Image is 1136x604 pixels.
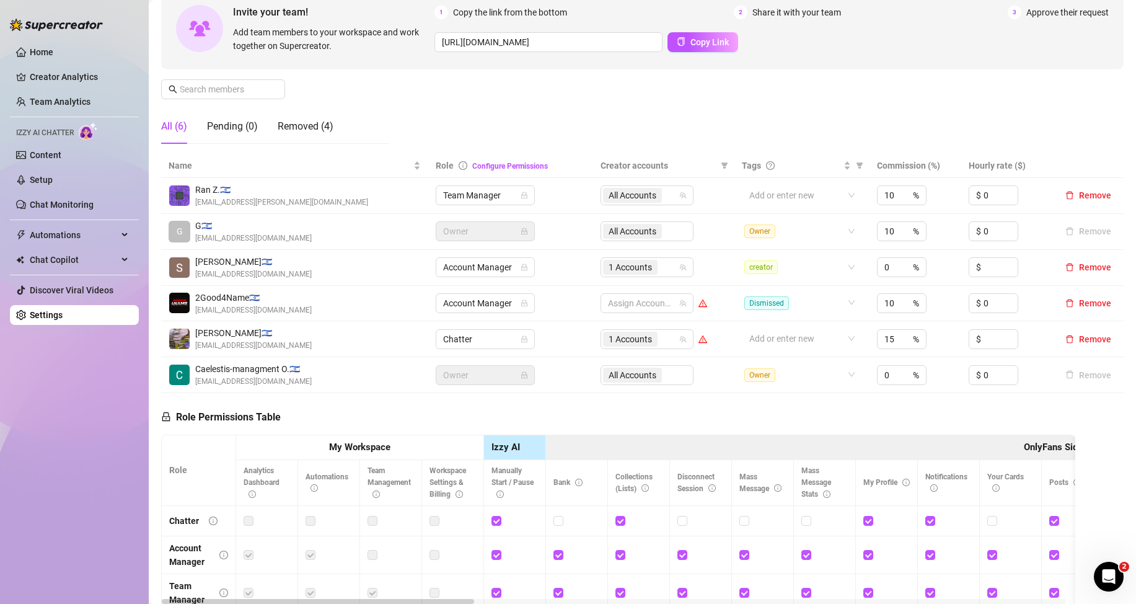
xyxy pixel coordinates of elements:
[195,291,312,304] span: 2Good4Name 🇮🇱
[169,514,199,528] div: Chatter
[30,97,90,107] a: Team Analytics
[10,19,103,31] img: logo-BBDzfeDw.svg
[1065,335,1074,344] span: delete
[679,300,687,307] span: team
[752,6,841,19] span: Share it with your team
[195,362,312,376] span: Caelestis-managment O. 🇮🇱
[870,154,961,178] th: Commission (%)
[1060,224,1116,239] button: Remove
[443,222,527,241] span: Owner
[310,484,318,492] span: info-circle
[609,260,652,274] span: 1 Accounts
[195,304,312,316] span: [EMAIL_ADDRESS][DOMAIN_NAME]
[744,368,775,382] span: Owner
[177,224,183,238] span: G
[721,162,728,169] span: filter
[615,473,653,493] span: Collections (Lists)
[1060,368,1116,383] button: Remove
[766,161,775,170] span: question-circle
[521,264,528,271] span: lock
[443,186,527,205] span: Team Manager
[902,479,910,486] span: info-circle
[207,119,258,134] div: Pending (0)
[677,37,685,46] span: copy
[30,47,53,57] a: Home
[169,185,190,206] img: Ran Zlatkin
[925,473,967,493] span: Notifications
[456,491,463,498] span: info-circle
[1079,262,1111,272] span: Remove
[679,192,687,199] span: team
[744,296,789,310] span: Dismissed
[609,189,656,202] span: All Accounts
[161,410,281,425] h5: Role Permissions Table
[306,473,348,493] span: Automations
[521,300,528,307] span: lock
[1079,298,1111,308] span: Remove
[575,479,583,486] span: info-circle
[742,159,761,172] span: Tags
[278,119,333,134] div: Removed (4)
[472,162,548,171] a: Configure Permissions
[856,162,863,169] span: filter
[169,257,190,278] img: Shalva Roso
[698,299,707,308] span: warning
[987,473,1024,493] span: Your Cards
[641,484,649,492] span: info-circle
[161,154,428,178] th: Name
[195,255,312,269] span: [PERSON_NAME] 🇮🇱
[195,269,312,280] span: [EMAIL_ADDRESS][DOMAIN_NAME]
[1008,6,1021,19] span: 3
[1094,562,1124,592] iframe: Intercom live chat
[219,588,228,597] span: info-circle
[1079,334,1111,344] span: Remove
[16,230,26,240] span: thunderbolt
[233,4,434,20] span: Invite your team!
[1060,260,1116,275] button: Remove
[1065,299,1074,308] span: delete
[195,233,312,244] span: [EMAIL_ADDRESS][DOMAIN_NAME]
[169,365,190,385] img: Caelestis-managment OFM
[698,335,707,344] span: warning
[169,541,209,569] div: Account Manager
[436,161,454,171] span: Role
[774,484,782,492] span: info-circle
[79,122,98,140] img: AI Chatter
[930,484,938,492] span: info-circle
[739,473,782,493] span: Mass Message
[162,435,236,506] th: Role
[195,326,312,340] span: [PERSON_NAME] 🇮🇱
[161,119,187,134] div: All (6)
[453,6,567,19] span: Copy the link from the bottom
[553,478,583,487] span: Bank
[734,6,747,19] span: 2
[30,285,113,295] a: Discover Viral Videos
[521,192,528,199] span: lock
[1073,479,1081,486] span: info-circle
[195,340,312,352] span: [EMAIL_ADDRESS][DOMAIN_NAME]
[609,332,652,346] span: 1 Accounts
[1060,188,1116,203] button: Remove
[195,197,368,208] span: [EMAIL_ADDRESS][PERSON_NAME][DOMAIN_NAME]
[443,294,527,313] span: Account Manager
[1119,562,1129,572] span: 2
[1065,263,1074,272] span: delete
[679,335,687,343] span: team
[30,310,63,320] a: Settings
[521,335,528,343] span: lock
[429,466,466,499] span: Workspace Settings & Billing
[372,491,380,498] span: info-circle
[853,156,866,175] span: filter
[603,332,658,347] span: 1 Accounts
[169,85,177,94] span: search
[16,127,74,139] span: Izzy AI Chatter
[329,442,390,453] strong: My Workspace
[16,255,24,264] img: Chat Copilot
[368,466,411,499] span: Team Management
[667,32,738,52] button: Copy Link
[677,473,716,493] span: Disconnect Session
[209,517,218,525] span: info-circle
[1060,332,1116,347] button: Remove
[863,478,910,487] span: My Profile
[459,161,467,170] span: info-circle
